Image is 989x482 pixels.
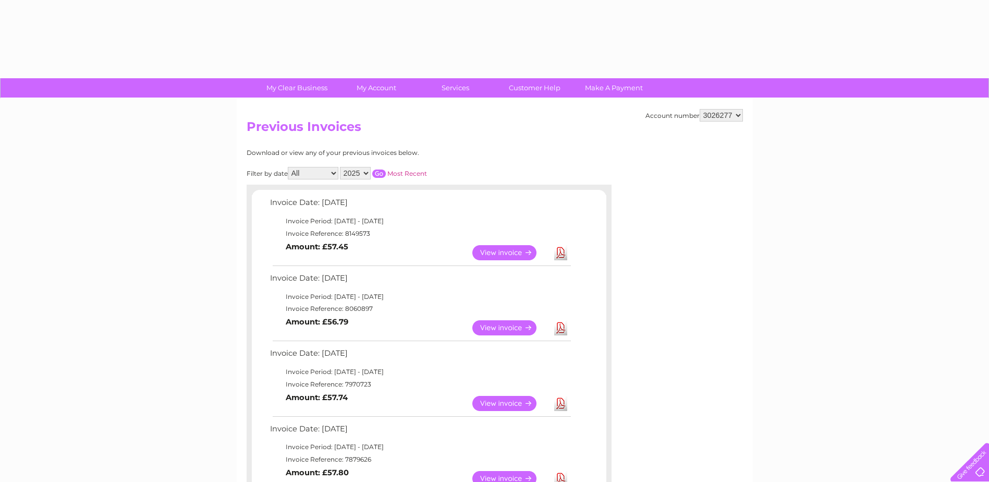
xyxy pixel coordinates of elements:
[554,320,567,335] a: Download
[267,271,572,291] td: Invoice Date: [DATE]
[571,78,657,98] a: Make A Payment
[472,245,549,260] a: View
[254,78,340,98] a: My Clear Business
[267,196,572,215] td: Invoice Date: [DATE]
[286,242,348,251] b: Amount: £57.45
[554,245,567,260] a: Download
[267,227,572,240] td: Invoice Reference: 8149573
[267,378,572,391] td: Invoice Reference: 7970723
[472,320,549,335] a: View
[387,170,427,177] a: Most Recent
[492,78,578,98] a: Customer Help
[247,149,520,156] div: Download or view any of your previous invoices below.
[267,422,572,441] td: Invoice Date: [DATE]
[412,78,498,98] a: Services
[267,441,572,453] td: Invoice Period: [DATE] - [DATE]
[286,393,348,402] b: Amount: £57.74
[554,396,567,411] a: Download
[645,109,743,122] div: Account number
[247,167,520,179] div: Filter by date
[286,468,349,477] b: Amount: £57.80
[267,303,572,315] td: Invoice Reference: 8060897
[472,396,549,411] a: View
[247,119,743,139] h2: Previous Invoices
[267,215,572,227] td: Invoice Period: [DATE] - [DATE]
[333,78,419,98] a: My Account
[267,366,572,378] td: Invoice Period: [DATE] - [DATE]
[286,317,348,327] b: Amount: £56.79
[267,291,572,303] td: Invoice Period: [DATE] - [DATE]
[267,346,572,366] td: Invoice Date: [DATE]
[267,453,572,466] td: Invoice Reference: 7879626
